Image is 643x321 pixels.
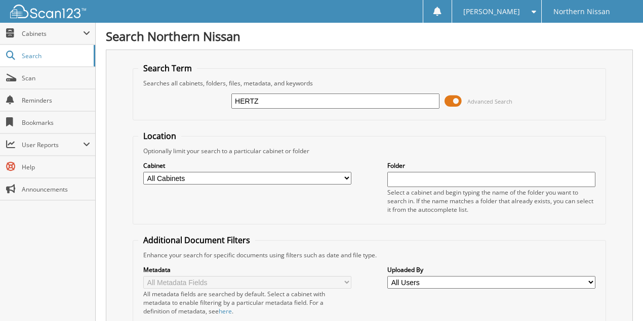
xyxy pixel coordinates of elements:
legend: Search Term [138,63,197,74]
img: scan123-logo-white.svg [10,5,86,18]
span: Scan [22,74,90,82]
span: Bookmarks [22,118,90,127]
div: Searches all cabinets, folders, files, metadata, and keywords [138,79,600,87]
label: Cabinet [143,161,351,170]
span: Reminders [22,96,90,105]
label: Uploaded By [387,265,595,274]
span: User Reports [22,141,83,149]
span: Help [22,163,90,171]
div: Optionally limit your search to a particular cabinet or folder [138,147,600,155]
a: here [219,307,232,315]
label: Folder [387,161,595,170]
div: All metadata fields are searched by default. Select a cabinet with metadata to enable filtering b... [143,290,351,315]
div: Select a cabinet and begin typing the name of the folder you want to search in. If the name match... [387,188,595,214]
label: Metadata [143,265,351,274]
legend: Additional Document Filters [138,235,255,246]
span: Cabinets [22,29,83,38]
iframe: Chat Widget [592,272,643,321]
legend: Location [138,130,181,142]
h1: Search Northern Nissan [106,28,633,44]
span: Advanced Search [467,98,512,105]
div: Enhance your search for specific documents using filters such as date and file type. [138,251,600,259]
span: [PERSON_NAME] [463,9,520,15]
span: Northern Nissan [553,9,610,15]
span: Search [22,52,89,60]
span: Announcements [22,185,90,194]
